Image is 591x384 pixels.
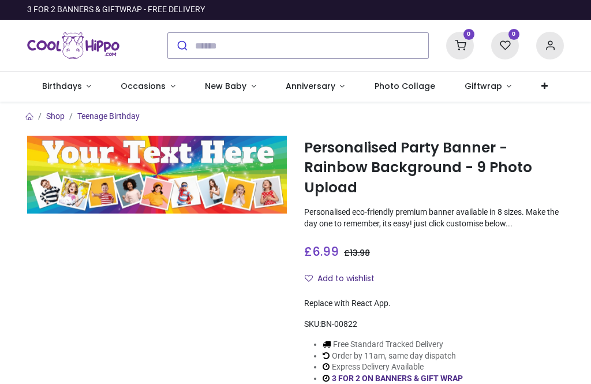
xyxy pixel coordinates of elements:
[465,80,502,92] span: Giftwrap
[190,72,271,102] a: New Baby
[27,29,119,62] a: Logo of Cool Hippo
[305,274,313,282] i: Add to wishlist
[312,243,339,260] span: 6.99
[205,80,246,92] span: New Baby
[450,72,526,102] a: Giftwrap
[344,247,370,259] span: £
[106,72,190,102] a: Occasions
[168,33,195,58] button: Submit
[304,138,564,197] h1: Personalised Party Banner - Rainbow Background - 9 Photo Upload
[508,29,519,40] sup: 0
[304,207,564,229] p: Personalised eco-friendly premium banner available in 8 sizes. Make the day one to remember, its ...
[304,319,564,330] div: SKU:
[27,4,205,16] div: 3 FOR 2 BANNERS & GIFTWRAP - FREE DELIVERY
[323,361,484,373] li: Express Delivery Available
[286,80,335,92] span: Anniversary
[77,111,140,121] a: Teenage Birthday
[463,29,474,40] sup: 0
[323,351,484,362] li: Order by 11am, same day dispatch
[323,339,484,351] li: Free Standard Tracked Delivery
[271,72,360,102] a: Anniversary
[27,136,287,214] img: Personalised Party Banner - Rainbow Background - 9 Photo Upload
[375,80,435,92] span: Photo Collage
[27,72,106,102] a: Birthdays
[304,269,384,289] button: Add to wishlistAdd to wishlist
[42,80,82,92] span: Birthdays
[304,298,564,310] div: Replace with React App.
[332,374,463,383] a: 3 FOR 2 ON BANNERS & GIFT WRAP
[304,243,339,260] span: £
[491,40,519,50] a: 0
[46,111,65,121] a: Shop
[446,40,474,50] a: 0
[321,4,564,16] iframe: Customer reviews powered by Trustpilot
[350,247,370,259] span: 13.98
[121,80,166,92] span: Occasions
[321,319,357,329] span: BN-00822
[27,29,119,62] img: Cool Hippo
